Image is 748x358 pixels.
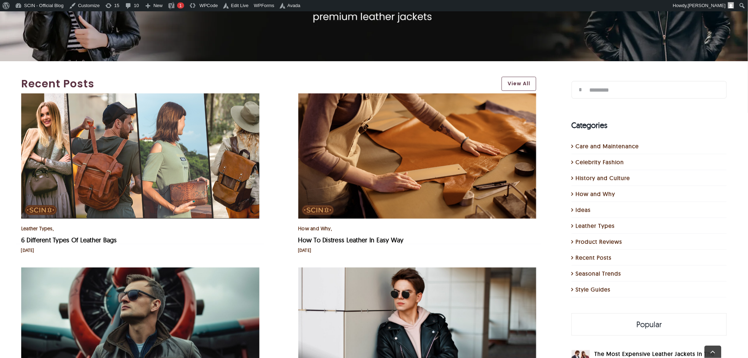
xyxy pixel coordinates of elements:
[298,236,404,244] a: How To Distress Leather In Easy Way
[576,285,723,294] a: Style Guides
[179,3,182,8] span: 1
[576,253,723,262] a: Recent Posts
[572,351,590,358] a: The Most Expensive Leather Jackets In The World
[576,221,723,230] a: Leather Types
[572,81,727,99] input: Search...
[21,93,259,219] img: 6 Different Types Of Leather Bags
[298,93,537,219] img: How To Distress Leather In Easy Way
[576,158,723,166] a: Celebrity Fashion
[572,81,589,99] input: Search
[688,3,726,8] span: [PERSON_NAME]
[21,248,34,253] div: [DATE]
[502,77,536,91] a: View All
[298,224,537,233] div: ,
[21,224,259,233] div: ,
[572,314,726,335] a: Popular
[576,174,723,182] a: History and Culture
[21,236,117,244] a: 6 Different Types Of Leather Bags
[298,268,537,275] a: 10 Best Fall Jackets To Buy in 2025
[576,237,723,246] a: Product Reviews
[576,206,723,214] a: Ideas
[298,94,537,101] a: How To Distress Leather In Easy Way
[572,120,727,131] h4: Categories
[298,225,331,232] a: How and Why
[21,76,495,92] a: Recent Posts
[576,142,723,150] a: Care and Maintenance
[576,190,723,198] a: How and Why
[21,268,259,275] a: What is an Aviator Jacket?
[576,269,723,278] a: Seasonal Trends
[21,225,53,232] a: Leather Types
[298,248,311,253] div: [DATE]
[21,94,259,101] a: 6 Different Types Of Leather Bags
